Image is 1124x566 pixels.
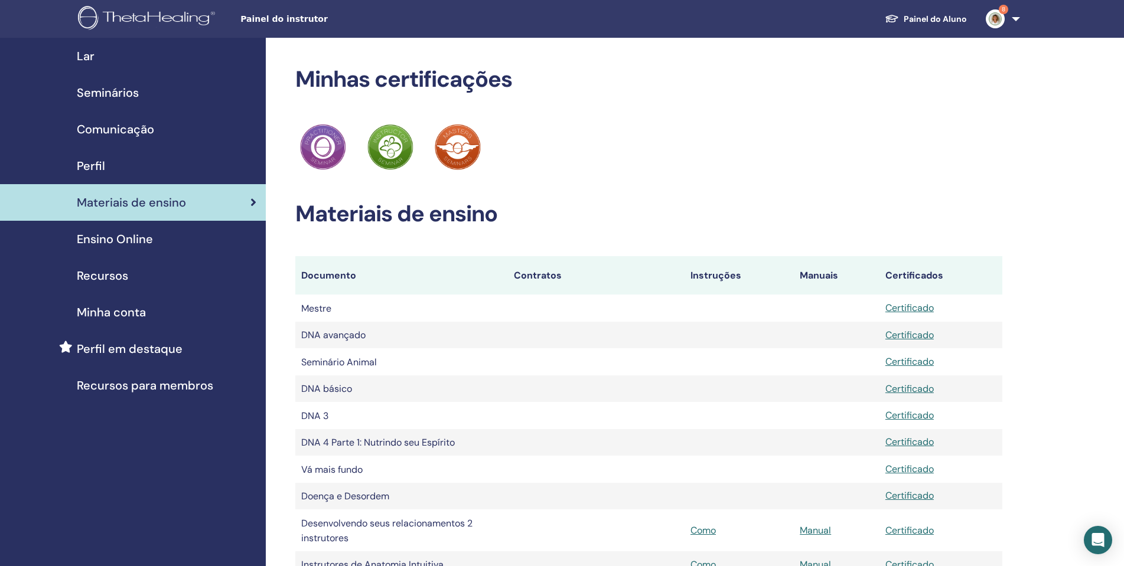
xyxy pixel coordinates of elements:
[301,269,356,282] font: Documento
[77,378,213,393] font: Recursos para membros
[301,356,377,368] font: Seminário Animal
[77,158,105,174] font: Perfil
[885,382,934,395] a: Certificado
[240,14,328,24] font: Painel do instrutor
[77,231,153,247] font: Ensino Online
[77,341,183,356] font: Perfil em destaque
[77,85,139,100] font: Seminários
[77,268,128,283] font: Recursos
[301,517,473,544] font: Desenvolvendo seus relacionamentos 2 instrutores
[986,9,1005,28] img: default.jpg
[514,269,562,282] font: Contratos
[690,524,716,536] a: Como
[77,195,186,210] font: Materiais de ensino
[885,463,934,475] a: Certificado
[77,305,146,320] font: Minha conta
[301,490,389,502] font: Doença e Desordem
[885,329,934,341] a: Certificado
[1002,5,1005,13] font: 8
[885,14,899,24] img: graduation-cap-white.svg
[875,8,976,30] a: Painel do Aluno
[904,14,967,24] font: Painel do Aluno
[301,410,328,422] font: DNA 3
[301,302,331,315] font: Mestre
[885,489,934,502] a: Certificado
[77,122,154,137] font: Comunicação
[885,436,934,448] a: Certificado
[1084,526,1112,554] div: Abra o Intercom Messenger
[885,409,934,421] a: Certificado
[77,48,95,64] font: Lar
[690,269,741,282] font: Instruções
[301,463,363,476] font: Vá mais fundo
[301,329,366,341] font: DNA avançado
[435,124,481,170] img: Praticante
[885,355,934,368] a: Certificado
[885,269,943,282] font: Certificados
[295,64,512,94] font: Minhas certificações
[885,524,934,536] a: Certificado
[367,124,413,170] img: Praticante
[800,524,831,536] a: Manual
[300,124,346,170] img: Praticante
[800,269,838,282] font: Manuais
[295,199,497,228] font: Materiais de ensino
[885,302,934,314] a: Certificado
[301,382,352,395] font: DNA básico
[78,6,219,32] img: logo.png
[301,436,455,449] font: DNA 4 Parte 1: Nutrindo seu Espírito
